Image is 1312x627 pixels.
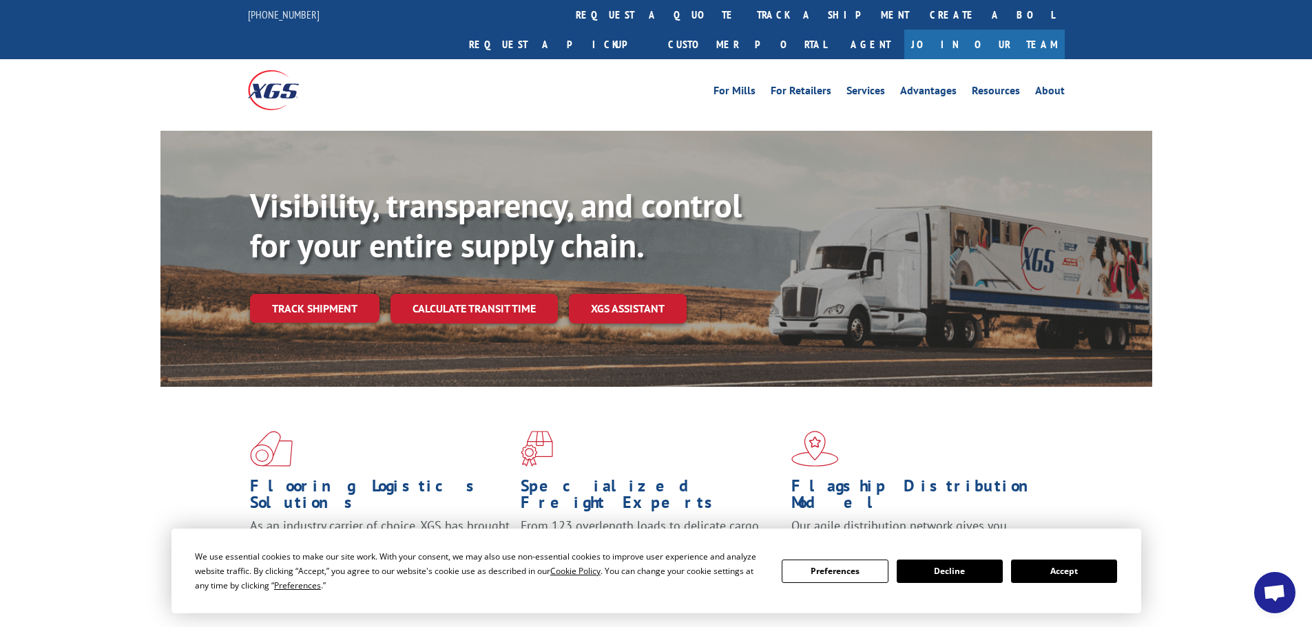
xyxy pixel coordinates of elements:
[791,478,1052,518] h1: Flagship Distribution Model
[1035,85,1065,100] a: About
[250,184,742,266] b: Visibility, transparency, and control for your entire supply chain.
[391,294,558,323] a: Calculate transit time
[248,8,320,21] a: [PHONE_NUMBER]
[837,30,904,59] a: Agent
[250,431,293,467] img: xgs-icon-total-supply-chain-intelligence-red
[1254,572,1295,613] div: Open chat
[714,85,756,100] a: For Mills
[250,478,510,518] h1: Flooring Logistics Solutions
[791,431,839,467] img: xgs-icon-flagship-distribution-model-red
[459,30,658,59] a: Request a pickup
[846,85,885,100] a: Services
[521,431,553,467] img: xgs-icon-focused-on-flooring-red
[250,294,379,323] a: Track shipment
[521,518,781,579] p: From 123 overlength loads to delicate cargo, our experienced staff knows the best way to move you...
[171,529,1141,613] div: Cookie Consent Prompt
[771,85,831,100] a: For Retailers
[521,478,781,518] h1: Specialized Freight Experts
[195,549,765,593] div: We use essential cookies to make our site work. With your consent, we may also use non-essential ...
[1011,560,1117,583] button: Accept
[274,580,321,591] span: Preferences
[658,30,837,59] a: Customer Portal
[900,85,957,100] a: Advantages
[791,518,1045,550] span: Our agile distribution network gives you nationwide inventory management on demand.
[569,294,687,323] a: XGS ASSISTANT
[250,518,510,566] span: As an industry carrier of choice, XGS has brought innovation and dedication to flooring logistics...
[904,30,1065,59] a: Join Our Team
[550,565,601,577] span: Cookie Policy
[972,85,1020,100] a: Resources
[897,560,1003,583] button: Decline
[782,560,888,583] button: Preferences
